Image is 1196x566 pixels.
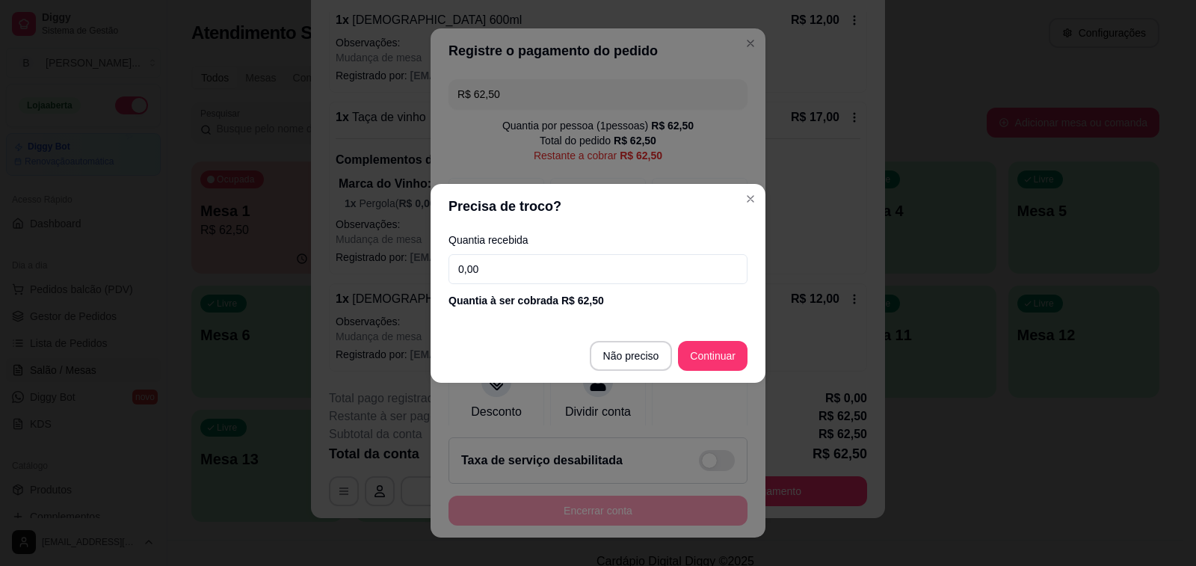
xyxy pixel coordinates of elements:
div: Quantia à ser cobrada R$ 62,50 [449,293,747,308]
header: Precisa de troco? [431,184,765,229]
button: Close [739,187,762,211]
label: Quantia recebida [449,235,747,245]
button: Não preciso [590,341,673,371]
button: Continuar [678,341,747,371]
